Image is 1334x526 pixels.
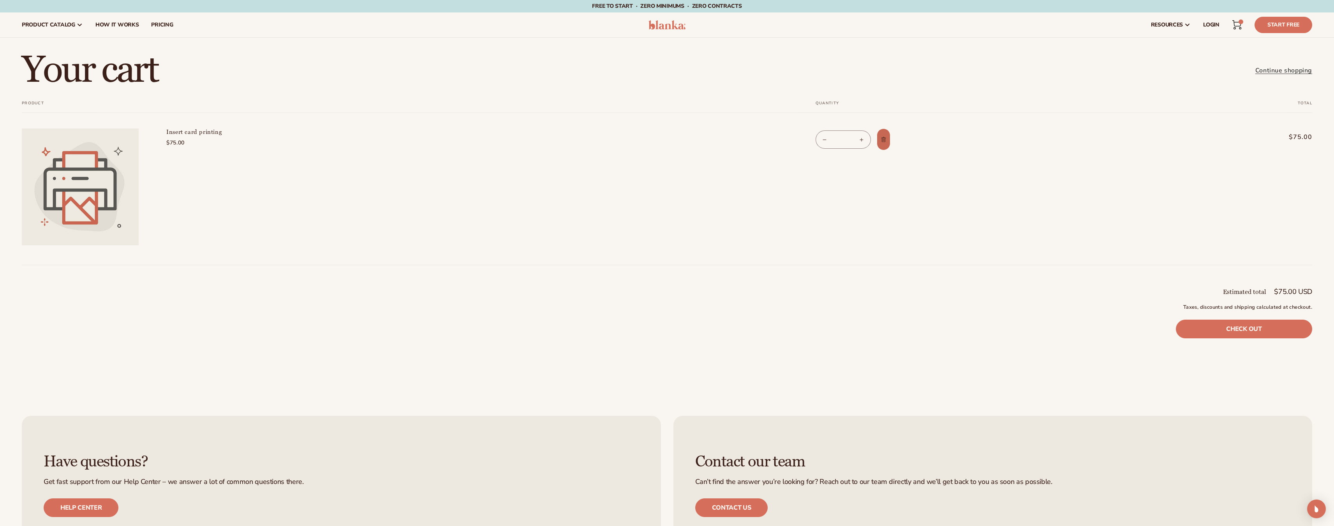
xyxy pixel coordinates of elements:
[1203,22,1219,28] span: LOGIN
[1151,22,1183,28] span: resources
[695,498,768,517] a: Contact us
[648,20,686,30] img: logo
[1197,12,1226,37] a: LOGIN
[1145,12,1197,37] a: resources
[1176,354,1312,371] iframe: PayPal-paypal
[1176,320,1312,338] a: Check out
[166,128,283,136] a: Insert card printing
[16,12,89,37] a: product catalog
[44,498,118,517] a: Help center
[1307,500,1326,518] div: Open Intercom Messenger
[22,101,796,113] th: Product
[95,22,139,28] span: How It Works
[1162,101,1312,113] th: Total
[89,12,145,37] a: How It Works
[151,22,173,28] span: pricing
[22,128,139,245] img: Insert card printing.
[1274,288,1312,295] p: $75.00 USD
[877,128,890,150] a: Remove Insert card printing
[695,478,1291,486] p: Can’t find the answer you’re looking for? Reach out to our team directly and we’ll get back to yo...
[1223,289,1266,295] h2: Estimated total
[44,478,639,486] p: Get fast support from our Help Center – we answer a lot of common questions there.
[44,453,639,470] h3: Have questions?
[1255,65,1312,76] a: Continue shopping
[1176,304,1312,311] small: Taxes, discounts and shipping calculated at checkout.
[1255,17,1312,33] a: Start Free
[22,52,158,89] h1: Your cart
[145,12,179,37] a: pricing
[1177,132,1312,142] span: $75.00
[592,2,742,10] span: Free to start · ZERO minimums · ZERO contracts
[796,101,1162,113] th: Quantity
[166,139,283,147] div: $75.00
[834,130,853,149] input: Quantity for Insert card printing
[695,453,1291,470] h3: Contact our team
[22,22,75,28] span: product catalog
